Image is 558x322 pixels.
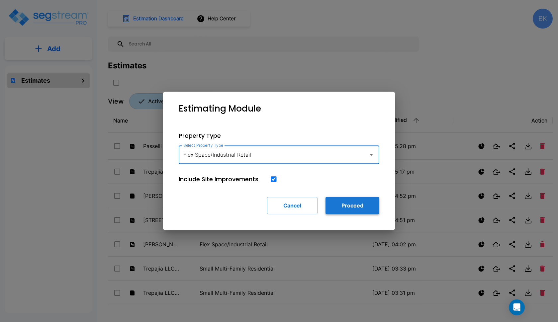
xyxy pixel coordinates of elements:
[325,197,379,214] button: Proceed
[509,299,525,315] div: Open Intercom Messenger
[179,131,379,140] p: Property Type
[267,197,318,214] button: Cancel
[183,142,223,148] label: Select Property Type
[179,102,261,115] p: Estimating Module
[179,175,258,184] p: Include Site Improvements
